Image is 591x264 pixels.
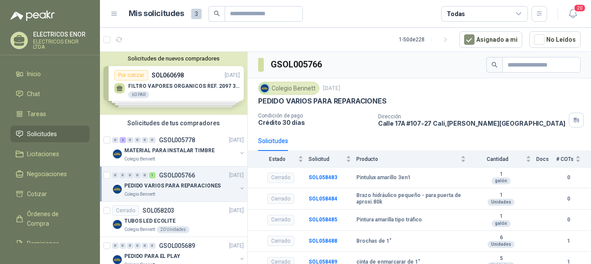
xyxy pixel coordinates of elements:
[356,238,392,245] b: Brochas de 1"
[124,217,176,225] p: TUBOS LED ECOLITE
[27,239,59,248] span: Remisiones
[309,196,337,202] b: SOL058484
[159,172,195,178] p: GSOL005766
[124,156,155,163] p: Colegio Bennett
[127,172,133,178] div: 0
[258,82,319,95] div: Colegio Bennett
[356,151,471,167] th: Producto
[267,215,294,225] div: Cerrado
[120,137,126,143] div: 2
[10,10,55,21] img: Logo peakr
[229,171,244,180] p: [DATE]
[10,166,90,182] a: Negociaciones
[33,31,90,37] p: ELECTRICOS ENOR
[267,173,294,183] div: Cerrado
[159,243,195,249] p: GSOL005689
[565,6,581,22] button: 20
[10,235,90,252] a: Remisiones
[471,213,531,220] b: 1
[378,120,566,127] p: Calle 17A #107-27 Cali , [PERSON_NAME][GEOGRAPHIC_DATA]
[536,151,556,167] th: Docs
[134,137,141,143] div: 0
[260,84,269,93] img: Company Logo
[309,217,337,223] a: SOL058485
[309,156,344,162] span: Solicitud
[112,149,123,159] img: Company Logo
[142,243,148,249] div: 0
[309,151,356,167] th: Solicitud
[309,174,337,180] a: SOL058483
[491,220,511,227] div: galón
[27,129,57,139] span: Solicitudes
[10,146,90,162] a: Licitaciones
[149,137,156,143] div: 0
[157,226,189,233] div: 20 Unidades
[27,169,67,179] span: Negociaciones
[471,255,531,262] b: 5
[120,172,126,178] div: 0
[491,177,511,184] div: galón
[271,58,323,71] h3: GSOL005766
[149,243,156,249] div: 0
[556,216,581,224] b: 0
[124,182,221,190] p: PEDIDO VARIOS PARA REPARACIONES
[112,184,123,194] img: Company Logo
[112,172,119,178] div: 0
[574,4,586,12] span: 20
[356,192,466,206] b: Brazo hidráulico pequeño - para puerta de aproxi.80k
[529,31,581,48] button: No Leídos
[112,135,246,163] a: 0 2 0 0 0 0 GSOL005778[DATE] Company LogoMATERIAL PARA INSTALAR TIMBREColegio Bennett
[149,172,156,178] div: 1
[323,84,340,93] p: [DATE]
[124,226,155,233] p: Colegio Bennett
[229,136,244,144] p: [DATE]
[100,202,247,237] a: CerradoSOL058203[DATE] Company LogoTUBOS LED ECOLITEColegio Bennett20 Unidades
[191,9,202,19] span: 3
[10,86,90,102] a: Chat
[27,89,40,99] span: Chat
[100,52,247,115] div: Solicitudes de nuevos compradoresPor cotizarSOL060698[DATE] FILTRO VAPORES ORGANICOS REF. 2097 3M...
[258,136,288,146] div: Solicitudes
[258,97,386,106] p: PEDIDO VARIOS PARA REPARACIONES
[258,119,371,126] p: Crédito 30 días
[267,236,294,246] div: Cerrado
[267,194,294,204] div: Cerrado
[100,115,247,131] div: Solicitudes de tus compradores
[556,237,581,245] b: 1
[356,156,459,162] span: Producto
[10,106,90,122] a: Tareas
[356,217,422,224] b: Pintura amarilla tipo tráfico
[491,62,498,68] span: search
[127,137,133,143] div: 0
[27,149,59,159] span: Licitaciones
[10,186,90,202] a: Cotizar
[112,219,123,230] img: Company Logo
[229,242,244,250] p: [DATE]
[10,66,90,82] a: Inicio
[258,156,296,162] span: Estado
[309,238,337,244] a: SOL058488
[10,206,90,232] a: Órdenes de Compra
[356,174,411,181] b: Pintulux amarillo 3en1
[229,207,244,215] p: [DATE]
[112,205,139,216] div: Cerrado
[556,156,574,162] span: # COTs
[124,252,180,261] p: PEDIDO PARA EL PLAY
[488,199,515,206] div: Unidades
[488,241,515,248] div: Unidades
[124,147,215,155] p: MATERIAL PARA INSTALAR TIMBRE
[459,31,522,48] button: Asignado a mi
[556,195,581,203] b: 0
[134,172,141,178] div: 0
[471,192,531,199] b: 1
[556,174,581,182] b: 0
[112,170,246,198] a: 0 0 0 0 0 1 GSOL005766[DATE] Company LogoPEDIDO VARIOS PARA REPARACIONESColegio Bennett
[33,39,90,50] p: ELECTRICOS ENOR LTDA
[471,234,531,241] b: 6
[399,33,452,47] div: 1 - 50 de 228
[159,137,195,143] p: GSOL005778
[120,243,126,249] div: 0
[27,69,41,79] span: Inicio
